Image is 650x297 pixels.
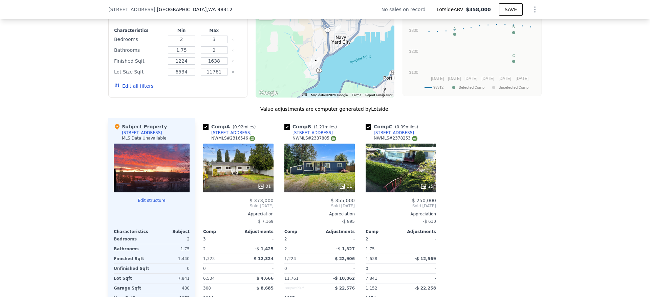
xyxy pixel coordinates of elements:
[203,211,274,217] div: Appreciation
[232,38,234,41] button: Clear
[258,219,274,224] span: $ 7,169
[409,28,418,33] text: $300
[448,76,461,81] text: [DATE]
[203,130,252,135] a: [STREET_ADDRESS]
[284,237,287,241] span: 2
[420,183,433,190] div: 25
[331,136,336,141] img: NWMLS Logo
[203,244,237,254] div: 2
[203,229,238,234] div: Comp
[284,256,296,261] span: 1,224
[321,234,355,244] div: -
[284,211,355,217] div: Appreciation
[153,264,190,273] div: 0
[392,125,421,129] span: ( miles)
[499,76,512,81] text: [DATE]
[203,286,211,291] span: 308
[382,6,431,13] div: No sales on record
[366,266,368,271] span: 0
[437,6,466,13] span: Lotside ARV
[284,276,299,281] span: 11,761
[257,286,274,291] span: $ 8,685
[153,234,190,244] div: 2
[311,125,340,129] span: ( miles)
[513,54,515,58] text: C
[431,76,444,81] text: [DATE]
[203,237,206,241] span: 3
[284,130,333,135] a: [STREET_ADDRESS]
[232,49,234,52] button: Clear
[433,85,443,90] text: 98312
[366,203,436,209] span: Sold [DATE]
[203,123,258,130] div: Comp A
[499,85,528,90] text: Unselected Comp
[203,203,274,209] span: Sold [DATE]
[412,198,436,203] span: $ 250,000
[153,244,190,254] div: 1.75
[153,283,190,293] div: 480
[284,229,320,234] div: Comp
[366,244,399,254] div: 1.75
[114,45,164,55] div: Bathrooms
[320,229,355,234] div: Adjustments
[414,286,436,291] span: -$ 22,258
[374,135,417,141] div: NWMLS # 2378253
[366,211,436,217] div: Appreciation
[366,130,414,135] a: [STREET_ADDRESS]
[284,244,318,254] div: 2
[234,125,243,129] span: 0.92
[454,26,456,30] text: A
[114,83,153,89] button: Edit all filters
[366,123,421,130] div: Comp C
[114,123,167,130] div: Subject Property
[284,283,318,293] div: Unspecified
[402,234,436,244] div: -
[258,183,271,190] div: 31
[250,136,255,141] img: NWMLS Logo
[396,125,406,129] span: 0.09
[409,49,418,54] text: $200
[292,135,336,141] div: NWMLS # 2387805
[122,135,167,141] div: MLS Data Unavailable
[414,256,436,261] span: -$ 12,569
[335,256,355,261] span: $ 22,906
[152,229,190,234] div: Subject
[167,28,196,33] div: Min
[366,229,401,234] div: Comp
[365,93,392,97] a: Report a map error
[207,7,232,12] span: , WA 98312
[402,264,436,273] div: -
[232,60,234,63] button: Clear
[153,254,190,263] div: 1,440
[232,71,234,73] button: Clear
[402,244,436,254] div: -
[316,125,325,129] span: 1.21
[114,274,150,283] div: Lot Sqft
[114,56,164,66] div: Finished Sqft
[311,93,348,97] span: Map data ©2025 Google
[284,123,340,130] div: Comp B
[114,264,150,273] div: Unfinished Sqft
[155,6,233,13] span: , [GEOGRAPHIC_DATA]
[407,10,537,94] svg: A chart.
[203,276,215,281] span: 6,534
[238,229,274,234] div: Adjustments
[366,256,377,261] span: 1,638
[114,28,164,33] div: Characteristics
[423,219,436,224] span: -$ 630
[108,106,542,112] div: Value adjustments are computer generated by Lotside .
[211,135,255,141] div: NWMLS # 2316546
[309,56,316,68] div: 2003 2nd Ave W
[333,24,341,36] div: 3724 W F St
[255,247,274,251] span: -$ 1,425
[240,234,274,244] div: -
[250,198,274,203] span: $ 373,000
[401,229,436,234] div: Adjustments
[366,286,377,291] span: 1,152
[240,264,274,273] div: -
[122,130,162,135] div: [STREET_ADDRESS]
[211,130,252,135] div: [STREET_ADDRESS]
[333,276,355,281] span: -$ 10,862
[402,274,436,283] div: -
[302,93,307,96] button: Keyboard shortcuts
